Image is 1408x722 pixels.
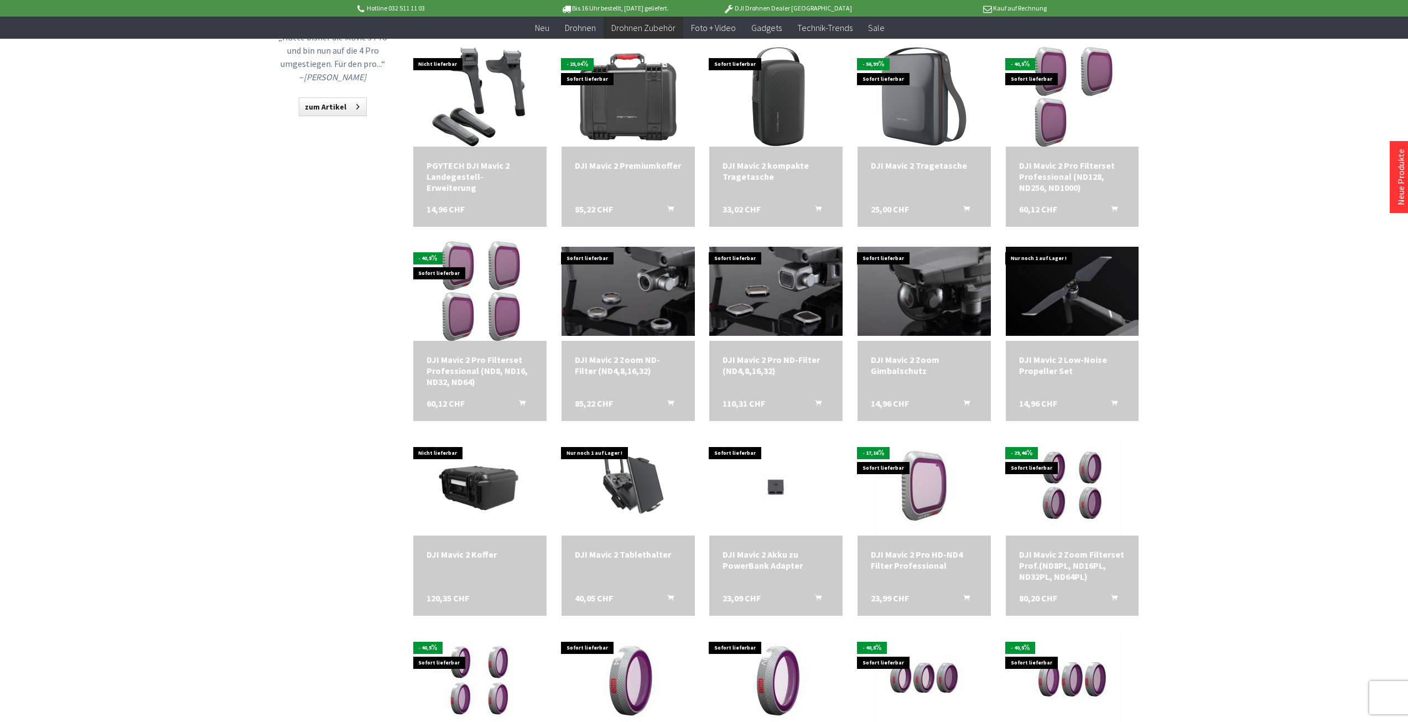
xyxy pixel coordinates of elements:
button: In den Warenkorb [950,593,976,607]
a: Neu [527,17,557,39]
a: DJI Mavic 2 Tragetasche 25,00 CHF In den Warenkorb [871,160,978,171]
img: DJI Mavic 2 Premiumkoffer [578,47,678,147]
a: PGYTECH DJI Mavic 2 Landegestell-Erweiterung 14,96 CHF [427,160,533,193]
span: Gadgets [751,22,782,33]
a: DJI Mavic 2 Pro ND-Filter (ND4,8,16,32) 110,31 CHF In den Warenkorb [723,354,829,376]
p: Hotline 032 511 11 03 [356,2,528,15]
img: DJI Mavic 2 Pro ND-Filter (ND4,8,16,32) [709,247,843,336]
span: Drohnen [565,22,596,33]
a: DJI Mavic 2 kompakte Tragetasche 33,02 CHF In den Warenkorb [723,160,829,182]
img: DJI Mavic 2 Koffer [413,448,547,523]
div: DJI Mavic 2 Pro ND-Filter (ND4,8,16,32) [723,354,829,376]
img: DJI Mavic 2 Tragetasche [874,47,974,147]
img: DJI Mavic 2 Low-Noise Propeller Set [1006,247,1139,336]
span: Foto + Video [691,22,736,33]
div: PGYTECH DJI Mavic 2 Landegestell-Erweiterung [427,160,533,193]
a: Gadgets [744,17,789,39]
img: DJI Mavic 2 Akku zu PowerBank Adapter [709,441,843,531]
a: DJI Mavic 2 Pro Filterset Professional (ND128, ND256, ND1000) 60,12 CHF In den Warenkorb [1019,160,1126,193]
a: DJI Mavic 2 Pro Filterset Professional (ND8, ND16, ND32, ND64) 60,12 CHF In den Warenkorb [427,354,533,387]
span: Drohnen Zubehör [611,22,676,33]
p: „Hatte bisher die Mavic 3 Pro und bin nun auf die 4 Pro umgestiegen. Für den pro...“ – [278,30,388,84]
button: In den Warenkorb [802,204,828,218]
div: DJI Mavic 2 Tablethalter [575,549,682,560]
span: 110,31 CHF [723,398,765,409]
button: In den Warenkorb [950,398,976,412]
a: Sale [860,17,892,39]
div: DJI Mavic 2 Zoom Filterset Prof.(ND8PL, ND16PL, ND32PL, ND64PL) [1019,549,1126,582]
a: Drohnen [557,17,604,39]
img: DJI Mavic 2 Zoom ND-Filter (ND4,8,16,32) [562,247,695,336]
p: DJI Drohnen Dealer [GEOGRAPHIC_DATA] [701,2,874,15]
img: DJI Mavic 2 Tablethalter [562,448,695,523]
span: 23,99 CHF [871,593,909,604]
span: 40,05 CHF [575,593,613,604]
img: DJI Mavic 2 Pro Filterset Professional (ND128, ND256, ND1000) [1022,47,1122,147]
button: In den Warenkorb [654,398,680,412]
img: PGYTECH DJI Mavic 2 Landegestell-Erweiterung [430,47,529,147]
button: In den Warenkorb [802,593,828,607]
span: 120,35 CHF [427,593,469,604]
a: Foto + Video [683,17,744,39]
span: 85,22 CHF [575,398,613,409]
a: DJI Mavic 2 Akku zu PowerBank Adapter 23,09 CHF In den Warenkorb [723,549,829,571]
span: 60,12 CHF [427,398,465,409]
button: In den Warenkorb [506,398,532,412]
button: In den Warenkorb [1098,398,1124,412]
span: 25,00 CHF [871,204,909,215]
p: Kauf auf Rechnung [874,2,1047,15]
a: DJI Mavic 2 Premiumkoffer 85,22 CHF In den Warenkorb [575,160,682,171]
em: [PERSON_NAME] [304,71,366,82]
span: Sale [868,22,885,33]
button: In den Warenkorb [654,204,680,218]
span: 85,22 CHF [575,204,613,215]
div: DJI Mavic 2 Zoom ND-Filter (ND4,8,16,32) [575,354,682,376]
div: DJI Mavic 2 Zoom Gimbalschutz [871,354,978,376]
a: Technik-Trends [789,17,860,39]
a: DJI Mavic 2 Low-Noise Propeller Set 14,96 CHF In den Warenkorb [1019,354,1126,376]
img: DJI Mavic 2 kompakte Tragetasche [726,47,826,147]
a: DJI Mavic 2 Pro HD-ND4 Filter Professional 23,99 CHF In den Warenkorb [871,549,978,571]
span: 14,96 CHF [427,204,465,215]
span: 80,20 CHF [1019,593,1057,604]
div: DJI Mavic 2 kompakte Tragetasche [723,160,829,182]
img: DJI Mavic 2 Pro Filterset Professional (ND8, ND16, ND32, ND64) [430,241,529,341]
a: DJI Mavic 2 Zoom ND-Filter (ND4,8,16,32) 85,22 CHF In den Warenkorb [575,354,682,376]
div: DJI Mavic 2 Pro Filterset Professional (ND128, ND256, ND1000) [1019,160,1126,193]
div: DJI Mavic 2 Akku zu PowerBank Adapter [723,549,829,571]
div: DJI Mavic 2 Tragetasche [871,160,978,171]
button: In den Warenkorb [802,398,828,412]
span: 33,02 CHF [723,204,761,215]
div: DJI Mavic 2 Premiumkoffer [575,160,682,171]
span: 60,12 CHF [1019,204,1057,215]
button: In den Warenkorb [950,204,976,218]
a: zum Artikel [299,97,367,116]
span: 23,09 CHF [723,593,761,604]
div: DJI Mavic 2 Koffer [427,549,533,560]
a: DJI Mavic 2 Zoom Filterset Prof.(ND8PL, ND16PL, ND32PL, ND64PL) 80,20 CHF In den Warenkorb [1019,549,1126,582]
img: DJI Mavic 2 Zoom Gimbalschutz [858,247,991,336]
img: DJI Mavic 2 Zoom Filterset Prof.(ND8PL, ND16PL, ND32PL, ND64PL) [1022,436,1122,536]
div: DJI Mavic 2 Pro HD-ND4 Filter Professional [871,549,978,571]
a: DJI Mavic 2 Tablethalter 40,05 CHF In den Warenkorb [575,549,682,560]
span: Technik-Trends [797,22,853,33]
span: Neu [535,22,549,33]
button: In den Warenkorb [1098,204,1124,218]
img: DJI Mavic 2 Pro HD-ND4 Filter Professional [874,436,974,536]
div: DJI Mavic 2 Pro Filterset Professional (ND8, ND16, ND32, ND64) [427,354,533,387]
button: In den Warenkorb [1098,593,1124,607]
span: 14,96 CHF [1019,398,1057,409]
div: DJI Mavic 2 Low-Noise Propeller Set [1019,354,1126,376]
p: Bis 16 Uhr bestellt, [DATE] geliefert. [528,2,701,15]
button: In den Warenkorb [654,593,680,607]
a: Neue Produkte [1395,149,1406,205]
a: Drohnen Zubehör [604,17,683,39]
a: DJI Mavic 2 Koffer 120,35 CHF [427,549,533,560]
span: 14,96 CHF [871,398,909,409]
a: DJI Mavic 2 Zoom Gimbalschutz 14,96 CHF In den Warenkorb [871,354,978,376]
